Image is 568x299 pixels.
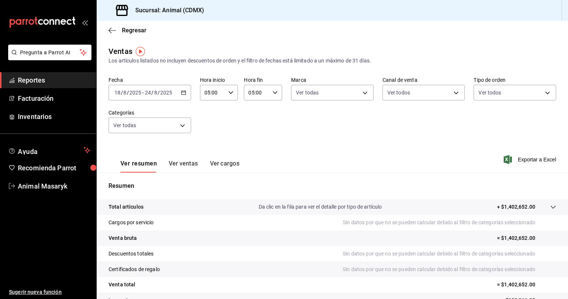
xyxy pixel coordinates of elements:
[142,90,144,96] span: -
[109,203,143,211] p: Total artículos
[200,77,238,83] label: Hora inicio
[474,77,556,83] label: Tipo de orden
[291,77,374,83] label: Marca
[497,203,535,211] p: + $1,402,652.00
[109,281,135,289] p: Venta total
[121,90,123,96] span: /
[120,160,157,173] button: Ver resumen
[505,155,556,164] button: Exportar a Excel
[127,90,129,96] span: /
[244,77,282,83] label: Hora fin
[497,234,556,242] p: = $1,402,652.00
[8,45,91,60] button: Pregunta a Parrot AI
[109,219,154,226] p: Cargos por servicio
[109,27,146,34] button: Regresar
[82,19,88,25] button: open_drawer_menu
[109,234,137,242] p: Venta bruta
[109,110,191,115] label: Categorías
[210,160,240,173] button: Ver cargos
[343,266,556,273] p: Sin datos por que no se pueden calcular debido al filtro de categorías seleccionado
[109,181,556,190] p: Resumen
[18,112,90,122] span: Inventarios
[18,93,90,103] span: Facturación
[169,160,198,173] button: Ver ventas
[120,160,239,173] div: navigation tabs
[18,181,90,191] span: Animal Masaryk
[109,266,160,273] p: Certificados de regalo
[387,89,410,96] span: Ver todos
[158,90,160,96] span: /
[109,57,556,65] div: Los artículos listados no incluyen descuentos de orden y el filtro de fechas está limitado a un m...
[109,250,154,258] p: Descuentos totales
[129,90,142,96] input: ----
[154,90,158,96] input: --
[259,203,382,211] p: Da clic en la fila para ver el detalle por tipo de artículo
[160,90,172,96] input: ----
[114,90,121,96] input: --
[18,75,90,85] span: Reportes
[20,49,80,57] span: Pregunta a Parrot AI
[145,90,151,96] input: --
[109,77,191,83] label: Fecha
[478,89,501,96] span: Ver todos
[343,250,556,258] p: Sin datos por que no se pueden calcular debido al filtro de categorías seleccionado
[122,27,146,34] span: Regresar
[109,46,132,57] div: Ventas
[113,122,136,129] span: Ver todas
[136,47,145,56] img: Tooltip marker
[151,90,154,96] span: /
[296,89,319,96] span: Ver todas
[9,288,90,296] span: Sugerir nueva función
[497,281,556,289] p: = $1,402,652.00
[5,54,91,62] a: Pregunta a Parrot AI
[18,146,81,155] span: Ayuda
[123,90,127,96] input: --
[129,6,204,15] h3: Sucursal: Animal (CDMX)
[383,77,465,83] label: Canal de venta
[18,163,90,173] span: Recomienda Parrot
[343,219,556,226] p: Sin datos por que no se pueden calcular debido al filtro de categorías seleccionado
